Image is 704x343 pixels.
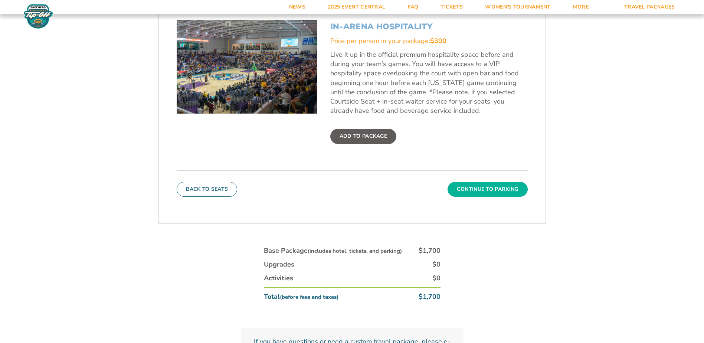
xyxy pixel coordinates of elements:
[330,129,396,144] label: Add To Package
[264,274,293,283] div: Activities
[177,20,317,113] img: In-Arena Hospitality
[419,292,441,301] div: $1,700
[177,182,238,197] button: Back To Seats
[419,246,441,255] div: $1,700
[264,246,402,255] div: Base Package
[432,274,441,283] div: $0
[22,4,55,29] img: Fort Myers Tip-Off
[330,36,528,46] div: Price per person in your package:
[308,247,402,255] small: (includes hotel, tickets, and parking)
[264,292,338,301] div: Total
[432,260,441,269] div: $0
[330,50,528,115] p: Live it up in the official premium hospitality space before and during your team's games. You wil...
[264,260,294,269] div: Upgrades
[330,22,528,32] h3: In-Arena Hospitality
[280,293,338,301] small: (before fees and taxes)
[448,182,528,197] button: Continue To Parking
[430,36,446,45] span: $300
